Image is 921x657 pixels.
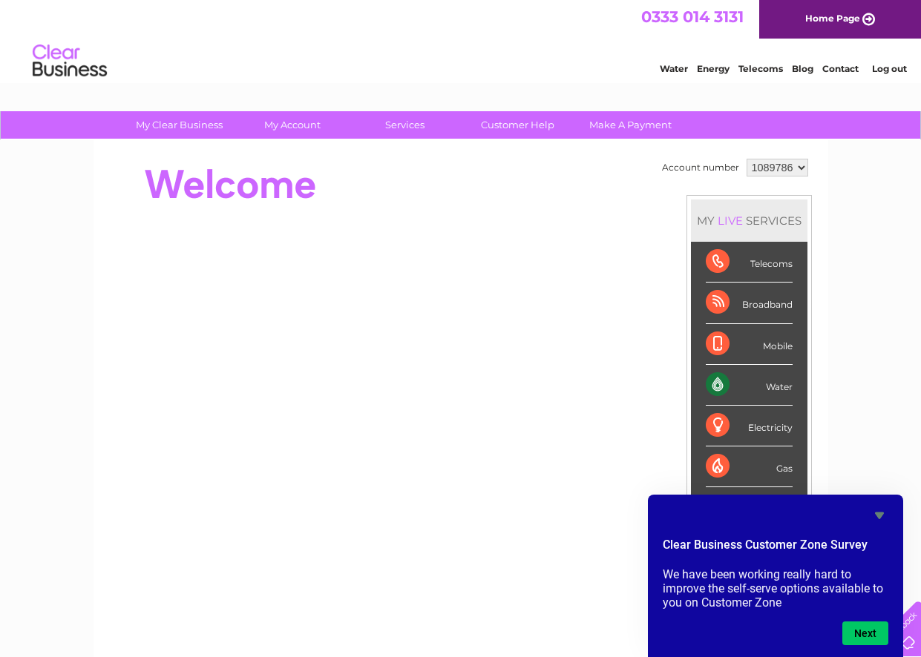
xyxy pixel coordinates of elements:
h2: Clear Business Customer Zone Survey [663,536,888,561]
div: Electricity [706,406,793,446]
p: We have been working really hard to improve the self-serve options available to you on Customer Zone [663,567,888,610]
img: logo.png [32,39,108,84]
a: Services [344,111,466,139]
button: Hide survey [871,506,888,524]
a: Energy [697,63,730,74]
a: Make A Payment [569,111,692,139]
div: Gas [706,446,793,487]
a: Contact [822,63,859,74]
a: Water [660,63,688,74]
div: Water [706,365,793,406]
a: Telecoms [738,63,783,74]
div: Mobile [706,324,793,365]
a: Blog [792,63,813,74]
div: Broadband [706,283,793,323]
div: Payments [706,487,793,527]
td: Account number [658,155,743,180]
div: Clear Business Customer Zone Survey [663,506,888,645]
div: MY SERVICES [691,199,807,242]
div: LIVE [715,214,746,228]
a: My Account [231,111,353,139]
a: 0333 014 3131 [641,7,744,26]
div: Clear Business is a trading name of Verastar Limited (registered in [GEOGRAPHIC_DATA] No. 3667643... [111,8,812,72]
button: Next question [842,621,888,645]
a: Log out [872,63,907,74]
a: Customer Help [456,111,579,139]
a: My Clear Business [118,111,240,139]
div: Telecoms [706,242,793,283]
